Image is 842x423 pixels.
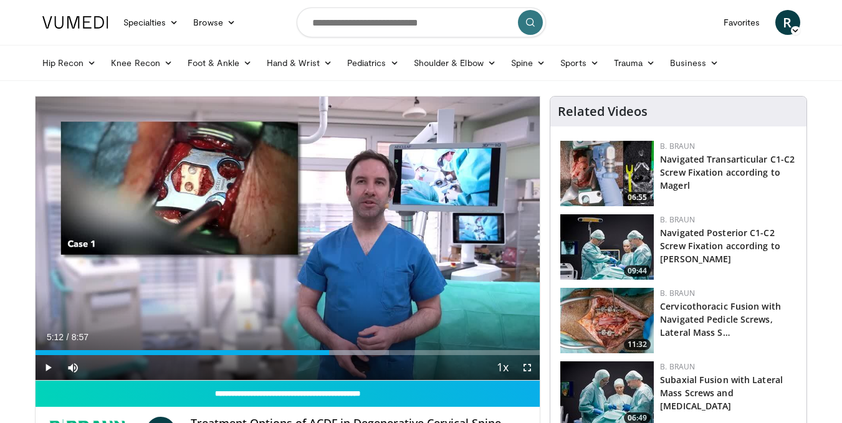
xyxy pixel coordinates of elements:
a: B. Braun [660,288,695,298]
a: B. Braun [660,141,695,151]
a: 11:32 [560,288,654,353]
a: Pediatrics [340,50,406,75]
span: 06:55 [624,192,651,203]
span: 8:57 [72,332,89,342]
a: B. Braun [660,214,695,225]
a: 06:55 [560,141,654,206]
video-js: Video Player [36,97,540,381]
a: Trauma [606,50,663,75]
button: Play [36,355,60,380]
a: Business [663,50,726,75]
a: Favorites [716,10,768,35]
a: Browse [186,10,243,35]
a: Knee Recon [103,50,180,75]
button: Mute [60,355,85,380]
span: 09:44 [624,265,651,277]
img: 14c2e441-0343-4af7-a441-cf6cc92191f7.jpg.150x105_q85_crop-smart_upscale.jpg [560,214,654,280]
a: R [775,10,800,35]
a: Foot & Ankle [180,50,259,75]
img: 48a1d132-3602-4e24-8cc1-5313d187402b.jpg.150x105_q85_crop-smart_upscale.jpg [560,288,654,353]
span: 5:12 [47,332,64,342]
img: f8410e01-fc31-46c0-a1b2-4166cf12aee9.jpg.150x105_q85_crop-smart_upscale.jpg [560,141,654,206]
button: Playback Rate [490,355,515,380]
a: Navigated Transarticular C1-C2 Screw Fixation according to Magerl [660,153,795,191]
span: 11:32 [624,339,651,350]
a: Hand & Wrist [259,50,340,75]
a: Cervicothoracic Fusion with Navigated Pedicle Screws, Lateral Mass S… [660,300,781,338]
a: Sports [553,50,606,75]
a: Subaxial Fusion with Lateral Mass Screws and [MEDICAL_DATA] [660,374,783,412]
a: Shoulder & Elbow [406,50,504,75]
div: Progress Bar [36,350,540,355]
input: Search topics, interventions [297,7,546,37]
a: 09:44 [560,214,654,280]
a: B. Braun [660,361,695,372]
span: / [67,332,69,342]
h4: Related Videos [558,104,648,119]
a: Spine [504,50,553,75]
button: Fullscreen [515,355,540,380]
a: Navigated Posterior C1-C2 Screw Fixation according to [PERSON_NAME] [660,227,780,265]
img: VuMedi Logo [42,16,108,29]
a: Specialties [116,10,186,35]
a: Hip Recon [35,50,104,75]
